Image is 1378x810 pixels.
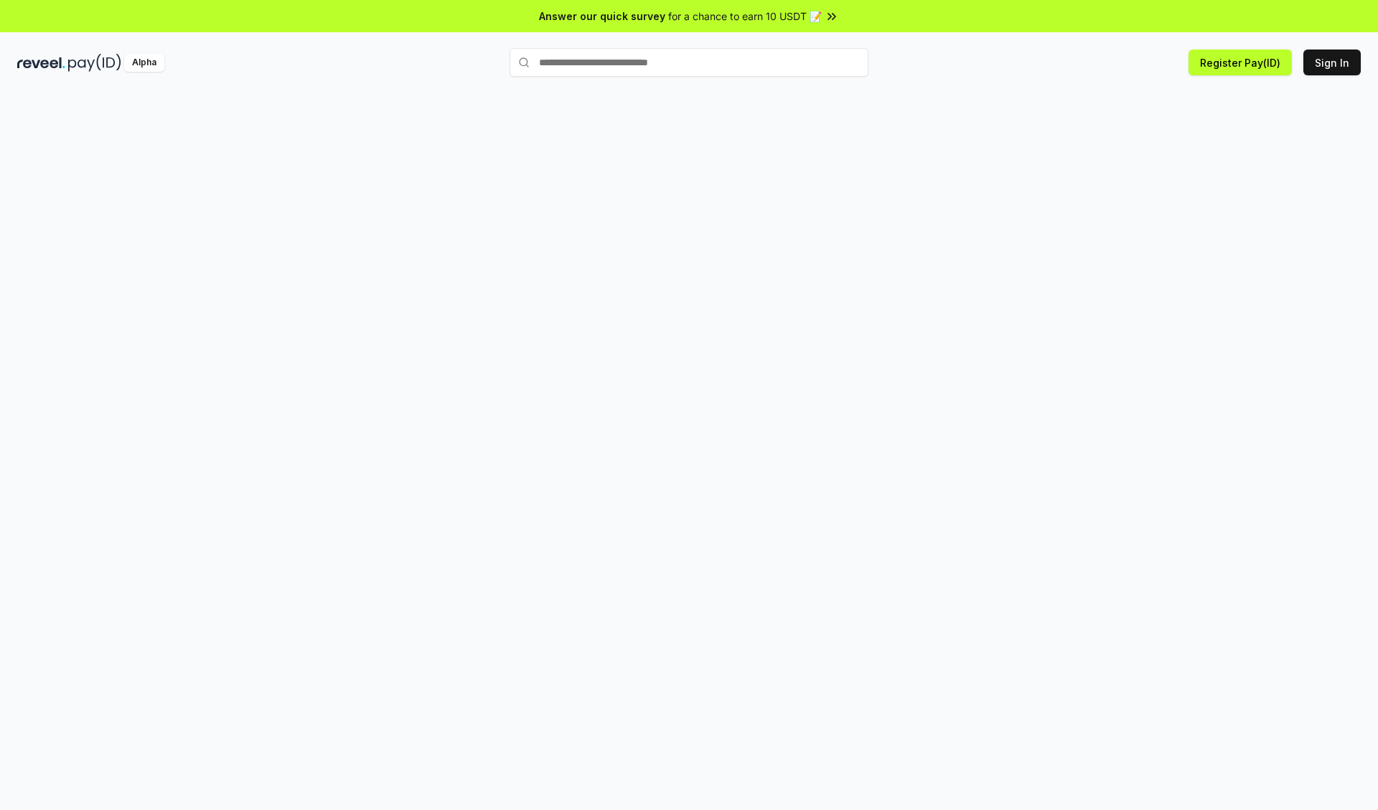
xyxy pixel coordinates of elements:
img: pay_id [68,54,121,72]
button: Sign In [1303,50,1361,75]
div: Alpha [124,54,164,72]
button: Register Pay(ID) [1189,50,1292,75]
img: reveel_dark [17,54,65,72]
span: Answer our quick survey [539,9,665,24]
span: for a chance to earn 10 USDT 📝 [668,9,822,24]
